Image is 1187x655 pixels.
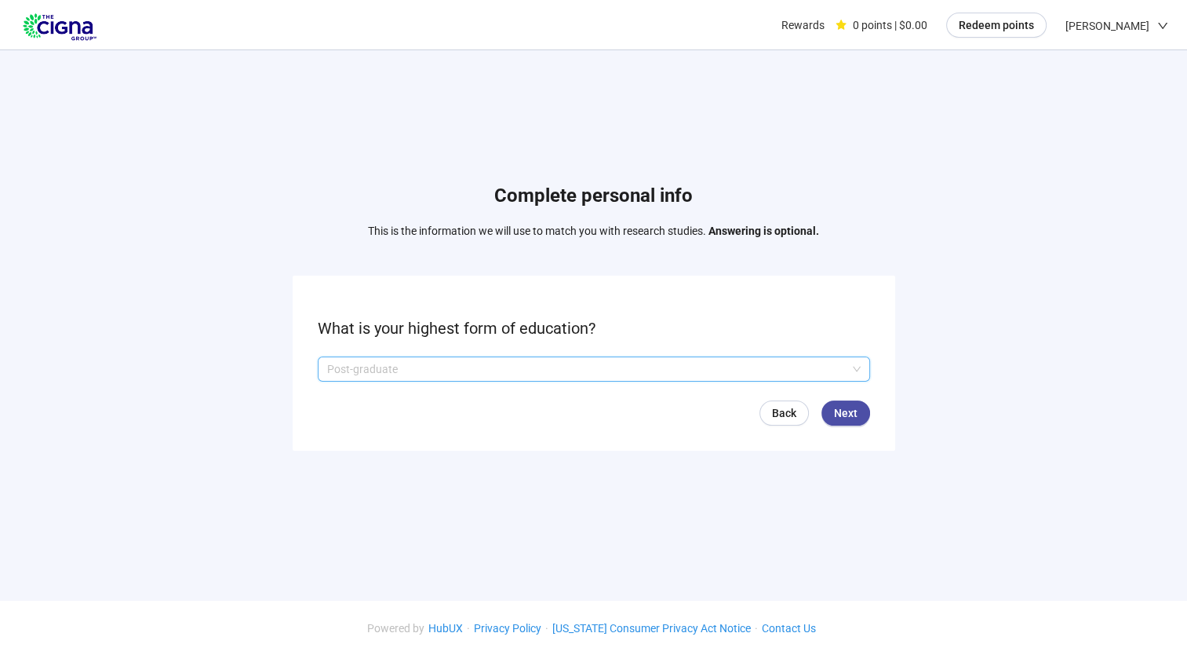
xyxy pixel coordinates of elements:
[959,16,1034,34] span: Redeem points
[318,317,870,341] p: What is your highest form of education?
[946,13,1047,38] button: Redeem points
[1065,1,1149,51] span: [PERSON_NAME]
[424,622,467,635] a: HubUX
[836,20,847,31] span: star
[1157,20,1168,31] span: down
[367,622,424,635] span: Powered by
[368,222,819,240] p: This is the information we will use to match you with research studies.
[327,357,847,381] p: Post-graduate
[368,181,819,211] h1: Complete personal info
[708,225,819,237] strong: Answering is optional.
[548,622,755,635] a: [US_STATE] Consumer Privacy Act Notice
[758,622,820,635] a: Contact Us
[367,620,820,637] div: · · ·
[470,622,545,635] a: Privacy Policy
